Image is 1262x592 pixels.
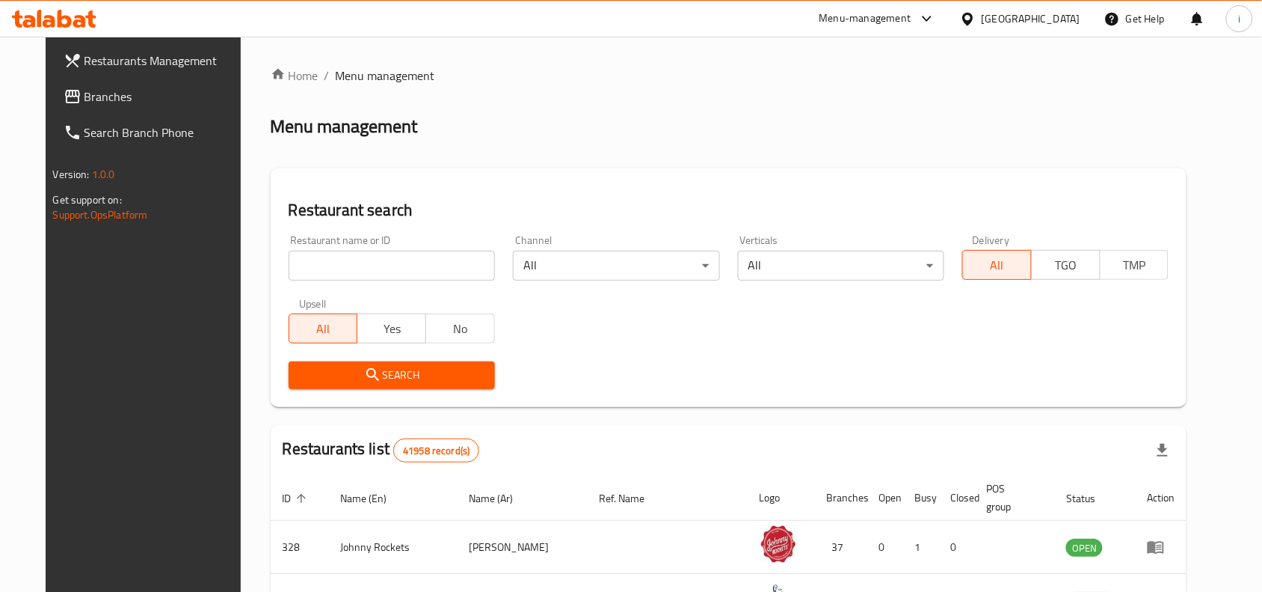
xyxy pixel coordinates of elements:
[969,254,1026,276] span: All
[513,251,719,281] div: All
[1031,250,1101,280] button: TGO
[84,88,244,106] span: Branches
[982,10,1080,27] div: [GEOGRAPHIC_DATA]
[84,52,244,70] span: Restaurants Management
[903,521,939,574] td: 1
[336,67,435,85] span: Menu management
[92,165,115,184] span: 1.0.0
[53,205,148,225] a: Support.OpsPlatform
[469,489,532,507] span: Name (Ar)
[289,361,495,389] button: Search
[1066,540,1103,557] span: OPEN
[1145,433,1181,469] div: Export file
[962,250,1032,280] button: All
[1147,538,1175,556] div: Menu
[324,67,330,85] li: /
[283,489,311,507] span: ID
[903,475,939,521] th: Busy
[973,235,1010,245] label: Delivery
[52,79,256,115] a: Branches
[1100,250,1169,280] button: TMP
[1066,539,1103,557] div: OPEN
[53,190,122,210] span: Get support on:
[1238,10,1240,27] span: i
[457,521,587,574] td: [PERSON_NAME]
[599,489,664,507] span: Ref. Name
[1066,489,1115,507] span: Status
[815,475,867,521] th: Branches
[271,521,329,574] td: 328
[341,489,407,507] span: Name (En)
[393,439,479,463] div: Total records count
[271,115,418,138] h2: Menu management
[815,521,867,574] td: 37
[295,318,352,340] span: All
[271,67,318,85] a: Home
[867,475,903,521] th: Open
[748,475,815,521] th: Logo
[425,314,495,344] button: No
[84,123,244,141] span: Search Branch Phone
[394,444,478,458] span: 41958 record(s)
[357,314,426,344] button: Yes
[432,318,489,340] span: No
[289,314,358,344] button: All
[53,165,90,184] span: Version:
[329,521,458,574] td: Johnny Rockets
[299,299,327,309] label: Upsell
[1106,254,1163,276] span: TMP
[283,438,480,463] h2: Restaurants list
[52,115,256,150] a: Search Branch Phone
[819,10,911,28] div: Menu-management
[289,199,1169,222] h2: Restaurant search
[1038,254,1095,276] span: TGO
[363,318,420,340] span: Yes
[301,366,483,385] span: Search
[939,475,975,521] th: Closed
[289,251,495,281] input: Search for restaurant name or ID..
[939,521,975,574] td: 0
[738,251,944,281] div: All
[987,480,1037,516] span: POS group
[867,521,903,574] td: 0
[271,67,1187,85] nav: breadcrumb
[1135,475,1186,521] th: Action
[52,43,256,79] a: Restaurants Management
[760,525,797,563] img: Johnny Rockets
